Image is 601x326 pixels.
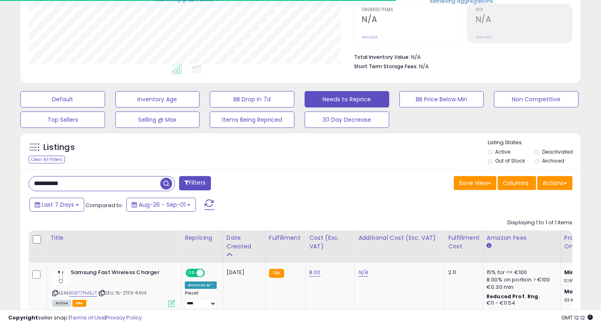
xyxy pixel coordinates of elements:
button: Top Sellers [20,112,105,128]
span: All listings currently available for purchase on Amazon [52,300,71,307]
button: 30 Day Decrease [305,112,389,128]
button: BB Drop in 7d [210,91,294,107]
a: Privacy Policy [106,314,142,322]
button: Needs to Reprice [305,91,389,107]
button: Columns [498,176,536,190]
a: N/A [358,268,368,277]
button: Aug-26 - Sep-01 [126,198,196,212]
span: 2025-09-9 12:12 GMT [561,314,593,322]
div: €0.30 min [487,284,554,291]
b: Reduced Prof. Rng. [487,293,540,300]
div: Clear All Filters [29,156,65,163]
div: 8.00% on portion > €100 [487,276,554,284]
button: Selling @ Max [115,112,200,128]
b: Min: [564,268,576,276]
button: Last 7 Days [29,198,84,212]
small: Amazon Fees. [487,242,491,250]
label: Out of Stock [495,157,525,164]
div: 2.11 [448,269,477,276]
h5: Listings [43,142,75,153]
button: Default [20,91,105,107]
div: Amazon AI * [185,281,217,289]
a: B0B77PM6JT [69,290,97,297]
a: Terms of Use [70,314,105,322]
button: Filters [179,176,211,190]
button: Items Being Repriced [210,112,294,128]
img: 21VS4O3-gGL._SL40_.jpg [52,269,69,285]
button: Save View [454,176,496,190]
b: Samsung Fast Wireless Charger [71,269,170,279]
a: 8.00 [309,268,321,277]
button: Actions [537,176,572,190]
div: seller snap | | [8,314,142,322]
span: FBA [72,300,86,307]
span: Aug-26 - Sep-01 [139,201,186,209]
div: Cost (Exc. VAT) [309,234,351,251]
button: BB Price Below Min [399,91,484,107]
div: Displaying 1 to 1 of 1 items [507,219,572,227]
span: Compared to: [85,201,123,209]
div: [DATE] [226,269,259,276]
p: Listing States: [488,139,581,147]
div: Repricing [185,234,220,242]
div: Additional Cost (Exc. VAT) [358,234,441,242]
strong: Copyright [8,314,38,322]
span: Columns [503,179,529,187]
div: ASIN: [52,269,175,306]
div: Fulfillment Cost [448,234,480,251]
div: Amazon Fees [487,234,557,242]
span: ON [186,270,197,277]
div: €11 - €11.54 [487,300,554,307]
button: Inventory Age [115,91,200,107]
label: Active [495,148,510,155]
div: Title [50,234,178,242]
span: Last 7 Days [42,201,74,209]
div: Fulfillment [269,234,302,242]
button: Non Competitive [494,91,579,107]
label: Archived [542,157,564,164]
div: Date Created [226,234,262,251]
div: 15% for <= €100 [487,269,554,276]
div: Preset: [185,290,217,309]
small: FBA [269,269,284,278]
b: Max: [564,288,579,295]
span: | SKU: 15-2TF3-RXV4 [98,290,146,296]
span: OFF [204,270,217,277]
label: Deactivated [542,148,573,155]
